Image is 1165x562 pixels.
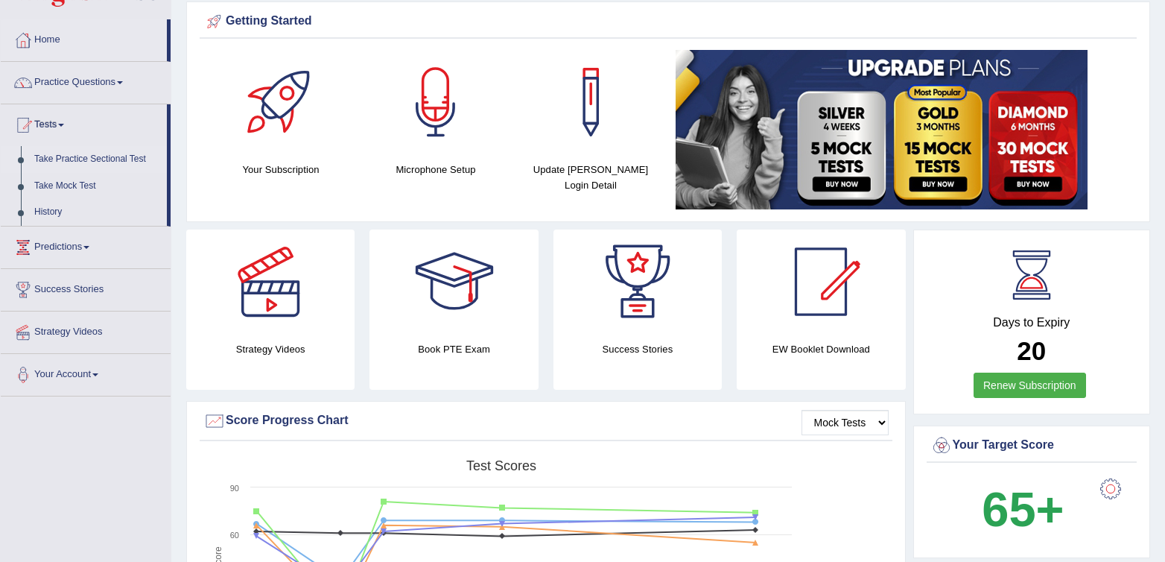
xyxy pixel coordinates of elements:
a: Strategy Videos [1,312,171,349]
a: History [28,199,167,226]
b: 65+ [982,482,1064,537]
h4: Book PTE Exam [369,341,538,357]
div: Score Progress Chart [203,410,889,432]
div: Your Target Score [930,435,1134,457]
a: Success Stories [1,269,171,306]
text: 90 [230,484,239,493]
tspan: Test scores [466,458,536,473]
text: 60 [230,531,239,540]
b: 20 [1017,336,1046,365]
h4: Days to Expiry [930,316,1134,329]
a: Predictions [1,227,171,264]
h4: Update [PERSON_NAME] Login Detail [521,162,661,193]
a: Practice Questions [1,62,171,99]
h4: Success Stories [553,341,722,357]
h4: Your Subscription [211,162,351,177]
h4: Microphone Setup [366,162,506,177]
a: Home [1,19,167,57]
h4: Strategy Videos [186,341,355,357]
a: Take Mock Test [28,173,167,200]
img: small5.jpg [676,50,1088,209]
div: Getting Started [203,10,1133,33]
h4: EW Booklet Download [737,341,905,357]
a: Renew Subscription [974,373,1086,398]
a: Your Account [1,354,171,391]
a: Take Practice Sectional Test [28,146,167,173]
a: Tests [1,104,167,142]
